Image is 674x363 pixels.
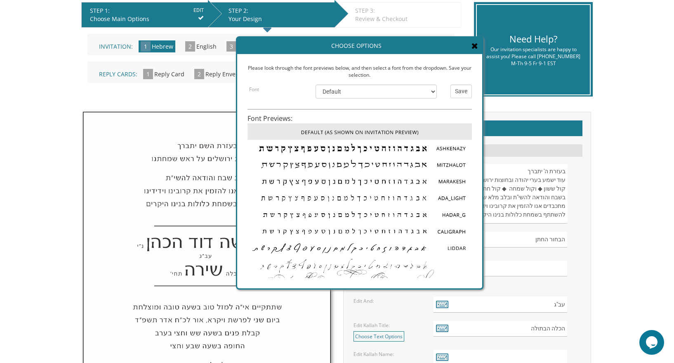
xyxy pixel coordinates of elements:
[193,7,204,14] input: EDIT
[194,69,204,79] span: 2
[355,7,457,15] div: STEP 3:
[205,70,247,78] span: Reply Envelope
[154,70,184,78] span: Reply Card
[247,64,472,78] div: Please look through the font previews below, and then select a font from the dropdown. Save your ...
[353,297,374,304] label: Edit And:
[639,330,666,355] iframe: chat widget
[152,42,173,50] span: Hebrew
[247,189,472,206] img: hebfonts-25.jpg
[141,41,151,52] span: 1
[353,351,394,358] label: Edit Kallah Name:
[355,15,457,23] div: Review & Checkout
[247,173,472,189] img: hebfonts-27.jpg
[353,331,404,342] a: Choose Text Options
[247,240,472,256] img: hebfonts-29.jpg
[143,69,153,79] span: 1
[99,70,137,78] span: Reply Cards:
[247,123,472,140] img: default-font.jpg
[226,41,236,52] span: 3
[247,156,472,173] img: hebfonts-28.jpg
[434,163,568,224] textarea: בעזרת ה' יתברך עוד ישמע בערי יהודה ובחוצות ירושלים קול ששון ◆ וקול שמחה ◆ קול חתן ◆ וקול כלה בשבח...
[247,256,472,302] img: hebfonts-21.jpg
[353,322,390,329] label: Edit Kallah Title:
[483,33,583,45] div: Need Help?
[483,46,583,67] div: Our invitation specialists are happy to assist you! Please call [PHONE_NUMBER] M-Th 9-5 Fr 9-1 EST
[229,7,330,15] div: STEP 2:
[247,140,472,156] img: hebfonts-23.jpg
[249,86,259,93] label: Font
[450,85,472,98] input: Save
[237,38,482,54] div: Choose Options
[185,41,195,52] span: 2
[90,15,204,23] div: Choose Main Options
[90,7,204,15] div: STEP 1:
[229,15,330,23] div: Your Design
[99,42,133,50] span: Invitation:
[247,206,472,223] img: hebfonts-26.jpg
[247,109,472,123] div: Font Previews:
[247,223,472,240] img: hebfonts-24.jpg
[196,42,217,50] span: English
